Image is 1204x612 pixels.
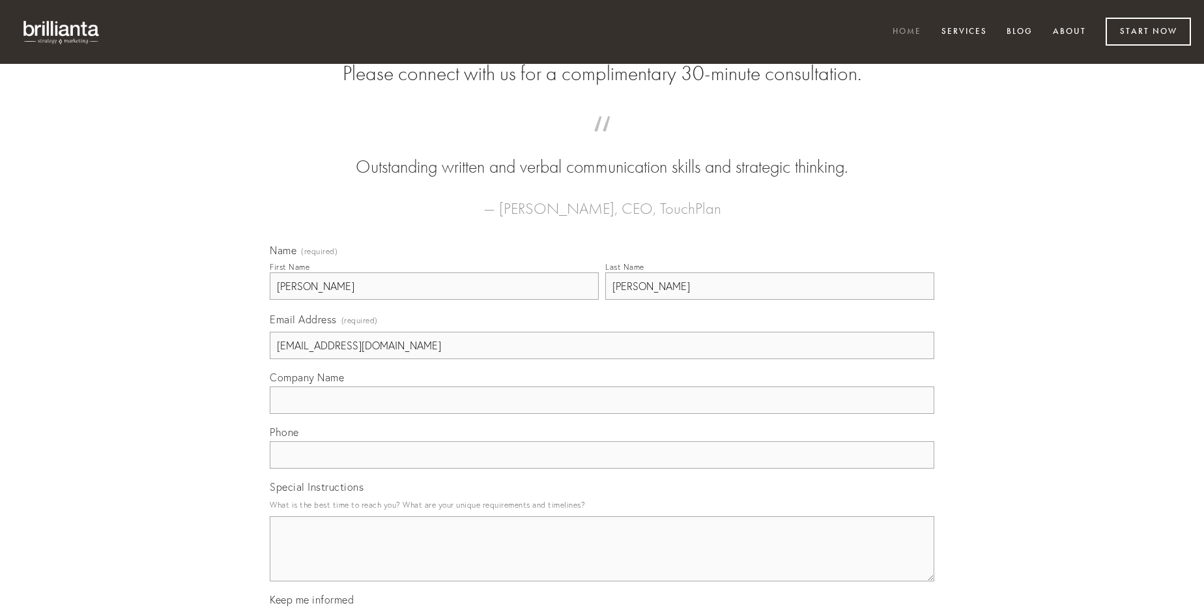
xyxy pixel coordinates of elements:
[998,22,1041,43] a: Blog
[884,22,930,43] a: Home
[13,13,111,51] img: brillianta - research, strategy, marketing
[270,262,309,272] div: First Name
[301,248,337,255] span: (required)
[270,371,344,384] span: Company Name
[341,312,378,329] span: (required)
[605,262,644,272] div: Last Name
[291,129,913,180] blockquote: Outstanding written and verbal communication skills and strategic thinking.
[270,244,296,257] span: Name
[291,129,913,154] span: “
[1106,18,1191,46] a: Start Now
[1044,22,1095,43] a: About
[933,22,996,43] a: Services
[270,426,299,439] span: Phone
[270,593,354,606] span: Keep me informed
[291,180,913,222] figcaption: — [PERSON_NAME], CEO, TouchPlan
[270,496,934,514] p: What is the best time to reach you? What are your unique requirements and timelines?
[270,61,934,86] h2: Please connect with us for a complimentary 30-minute consultation.
[270,480,364,493] span: Special Instructions
[270,313,337,326] span: Email Address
